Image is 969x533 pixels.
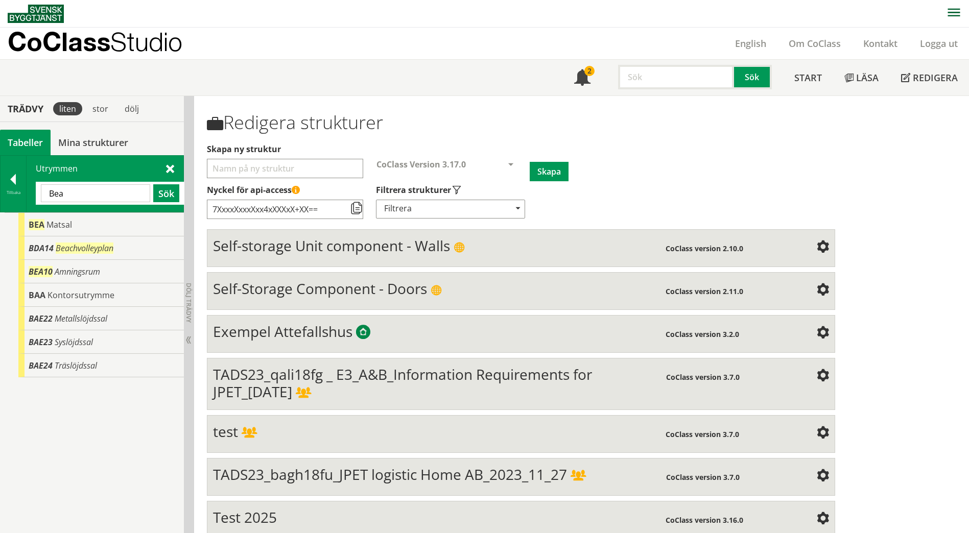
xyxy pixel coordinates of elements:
[571,471,586,482] span: Delad struktur
[110,27,182,57] span: Studio
[431,285,442,296] span: Publik struktur
[8,5,64,23] img: Svensk Byggtjänst
[41,184,150,202] input: Sök
[242,428,257,439] span: Delad struktur
[213,365,592,401] span: TADS23_qali18fg _ E3_A&B_Information Requirements for JPET_[DATE]
[666,329,739,339] span: CoClass version 3.2.0
[618,65,734,89] input: Sök
[55,336,93,348] span: Syslöjdssal
[724,37,777,50] a: English
[356,326,370,340] span: Byggtjänsts exempelstrukturer
[55,313,107,324] span: Metallslöjdssal
[563,60,602,95] a: 2
[166,163,174,174] span: Stäng sök
[55,360,97,371] span: Träslöjdssal
[454,242,465,253] span: Publik struktur
[817,513,829,525] span: Inställningar
[350,203,363,215] span: Kopiera
[213,279,427,298] span: Self-Storage Component - Doors
[29,313,53,324] span: BAE22
[666,429,739,439] span: CoClass version 3.7.0
[29,360,53,371] span: BAE24
[574,70,590,87] span: Notifikationer
[666,286,743,296] span: CoClass version 2.11.0
[734,65,772,89] button: Sök
[292,186,300,195] span: Denna API-nyckel ger åtkomst till alla strukturer som du har skapat eller delat med dig av. Håll ...
[8,28,204,59] a: CoClassStudio
[29,266,53,277] span: BEA10
[777,37,852,50] a: Om CoClass
[119,102,145,115] div: dölj
[18,354,184,377] div: Gå till informationssidan för CoClass Studio
[213,422,238,441] span: test
[890,60,969,95] a: Redigera
[852,37,909,50] a: Kontakt
[817,327,829,340] span: Inställningar
[29,243,54,254] span: BDA14
[184,283,193,323] span: Dölj trädvy
[53,102,82,115] div: liten
[817,284,829,297] span: Inställningar
[207,184,835,196] label: Nyckel till åtkomststruktur via API (kräver API-licensabonnemang)
[18,213,184,236] div: Gå till informationssidan för CoClass Studio
[18,330,184,354] div: Gå till informationssidan för CoClass Studio
[666,472,740,482] span: CoClass version 3.7.0
[296,388,311,399] span: Delad struktur
[153,184,179,202] button: Sök
[18,236,184,260] div: Gå till informationssidan för CoClass Studio
[213,322,352,341] span: Exempel Attefallshus
[86,102,114,115] div: stor
[18,260,184,283] div: Gå till informationssidan för CoClass Studio
[29,219,44,230] span: BEA
[376,184,524,196] label: Välj vilka typer av strukturer som ska visas i din strukturlista
[376,200,525,219] div: Filtrera
[817,241,829,254] span: Inställningar
[817,470,829,482] span: Inställningar
[817,370,829,382] span: Inställningar
[213,465,567,484] span: TADS23_bagh18fu_JPET logistic Home AB_2023_11_27
[213,236,450,255] span: Self-storage Unit component - Walls
[18,307,184,330] div: Gå till informationssidan för CoClass Studio
[51,130,136,155] a: Mina strukturer
[530,162,569,181] button: Skapa
[207,200,363,219] input: Nyckel till åtkomststruktur via API (kräver API-licensabonnemang)
[18,283,184,307] div: Gå till informationssidan för CoClass Studio
[55,266,100,277] span: Amningsrum
[783,60,833,95] a: Start
[368,159,530,184] div: Välj CoClass-version för att skapa en ny struktur
[207,112,835,133] h1: Redigera strukturer
[913,71,958,84] span: Redigera
[29,336,53,348] span: BAE23
[213,507,277,527] span: Test 2025
[46,219,72,230] span: Matsal
[207,159,363,178] input: Välj ett namn för att skapa en ny struktur Välj vilka typer av strukturer som ska visas i din str...
[666,372,740,382] span: CoClass version 3.7.0
[56,243,113,254] span: Beachvolleyplan
[833,60,890,95] a: Läsa
[48,289,114,301] span: Kontorsutrymme
[376,159,466,170] span: CoClass Version 3.17.0
[29,289,45,301] span: BAA
[27,156,183,212] div: Utrymmen
[2,103,49,114] div: Trädvy
[584,66,595,76] div: 2
[8,36,182,47] p: CoClass
[1,188,26,197] div: Tillbaka
[794,71,822,84] span: Start
[817,427,829,440] span: Inställningar
[666,244,743,253] span: CoClass version 2.10.0
[856,71,879,84] span: Läsa
[207,143,835,155] label: Välj ett namn för att skapa en ny struktur
[666,515,743,525] span: CoClass version 3.16.0
[909,37,969,50] a: Logga ut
